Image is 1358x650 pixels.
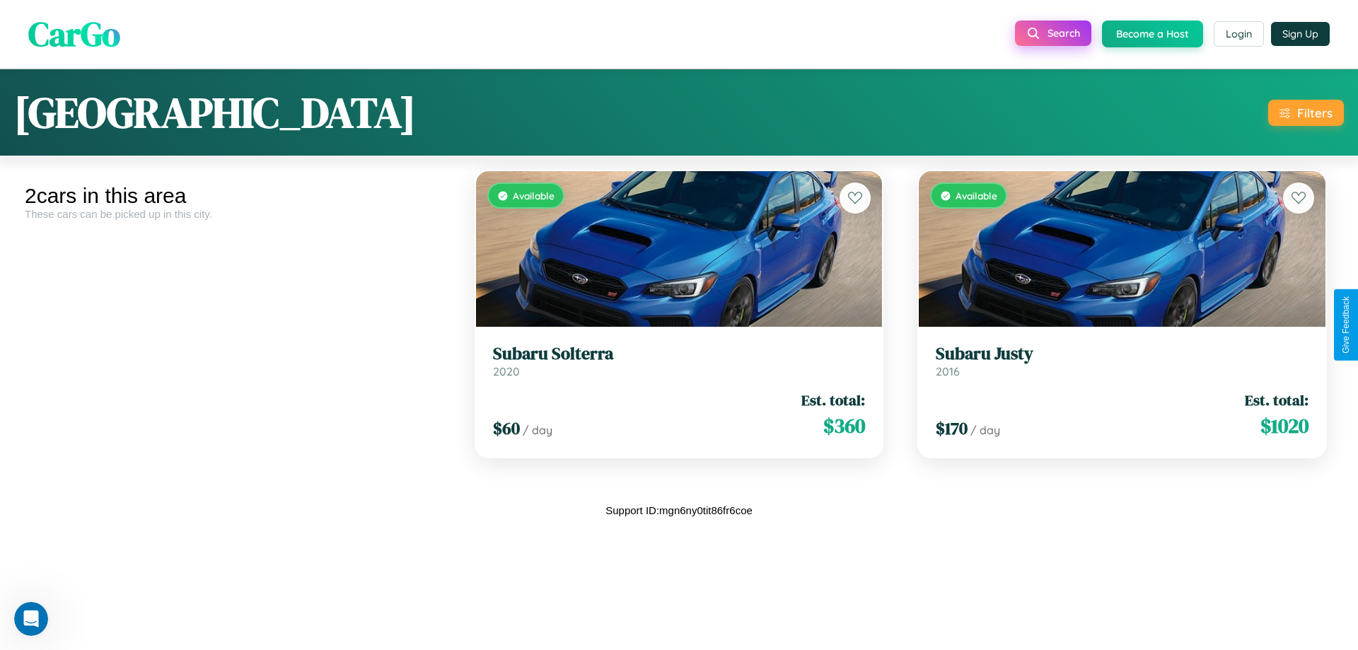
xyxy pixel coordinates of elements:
[1015,21,1091,46] button: Search
[14,602,48,636] iframe: Intercom live chat
[823,412,865,440] span: $ 360
[1102,21,1203,47] button: Become a Host
[493,417,520,440] span: $ 60
[605,501,753,520] p: Support ID: mgn6ny0tit86fr6coe
[513,190,555,202] span: Available
[25,184,447,208] div: 2 cars in this area
[1271,22,1330,46] button: Sign Up
[14,83,416,141] h1: [GEOGRAPHIC_DATA]
[523,423,552,437] span: / day
[493,364,520,378] span: 2020
[956,190,997,202] span: Available
[1297,105,1333,120] div: Filters
[25,208,447,220] div: These cars can be picked up in this city.
[1260,412,1308,440] span: $ 1020
[1214,21,1264,47] button: Login
[1047,27,1080,40] span: Search
[970,423,1000,437] span: / day
[1341,296,1351,354] div: Give Feedback
[493,344,866,364] h3: Subaru Solterra
[936,364,960,378] span: 2016
[801,390,865,410] span: Est. total:
[1245,390,1308,410] span: Est. total:
[936,344,1308,364] h3: Subaru Justy
[493,344,866,378] a: Subaru Solterra2020
[1268,100,1344,126] button: Filters
[936,417,968,440] span: $ 170
[936,344,1308,378] a: Subaru Justy2016
[28,11,120,57] span: CarGo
